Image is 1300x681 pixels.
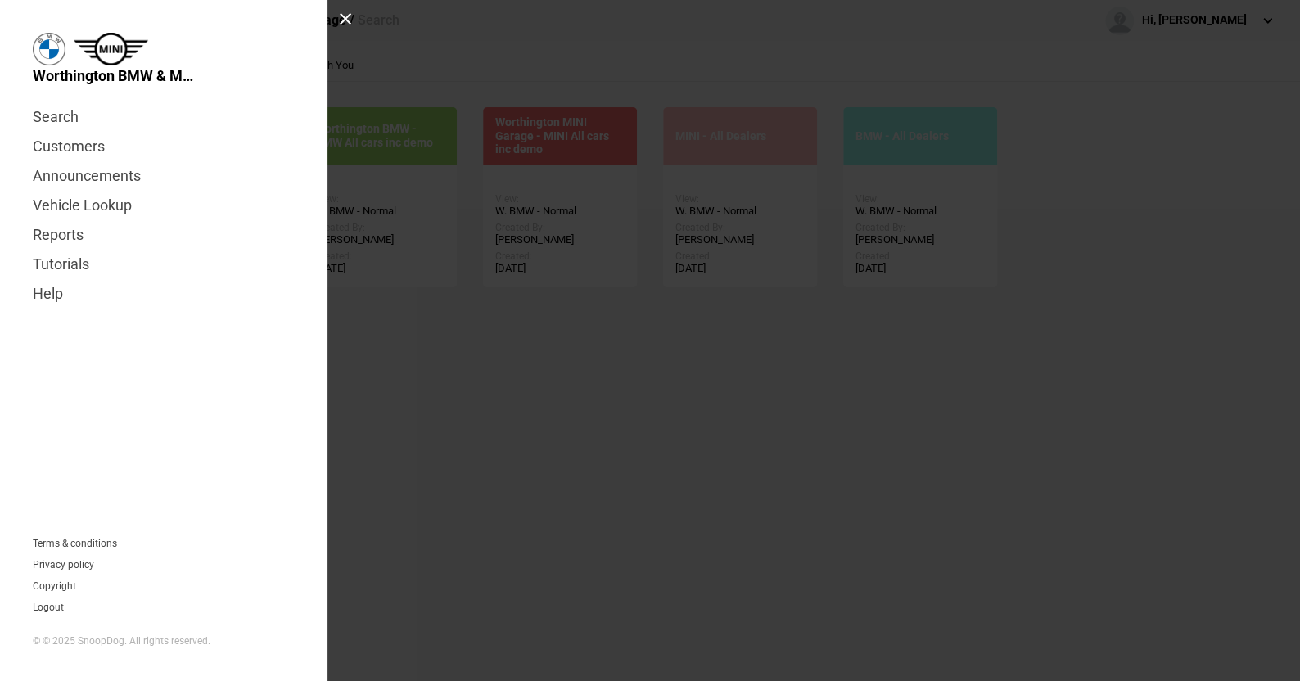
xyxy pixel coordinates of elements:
a: Customers [33,132,295,161]
div: © © 2025 SnoopDog. All rights reserved. [33,634,295,648]
a: Announcements [33,161,295,191]
a: Help [33,279,295,309]
a: Privacy policy [33,560,94,570]
a: Copyright [33,581,76,591]
span: Worthington BMW & MINI Garage [33,65,196,86]
a: Vehicle Lookup [33,191,295,220]
button: Logout [33,602,64,612]
img: mini.png [74,33,148,65]
a: Reports [33,220,295,250]
a: Terms & conditions [33,539,117,548]
a: Tutorials [33,250,295,279]
a: Search [33,102,295,132]
img: bmw.png [33,33,65,65]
